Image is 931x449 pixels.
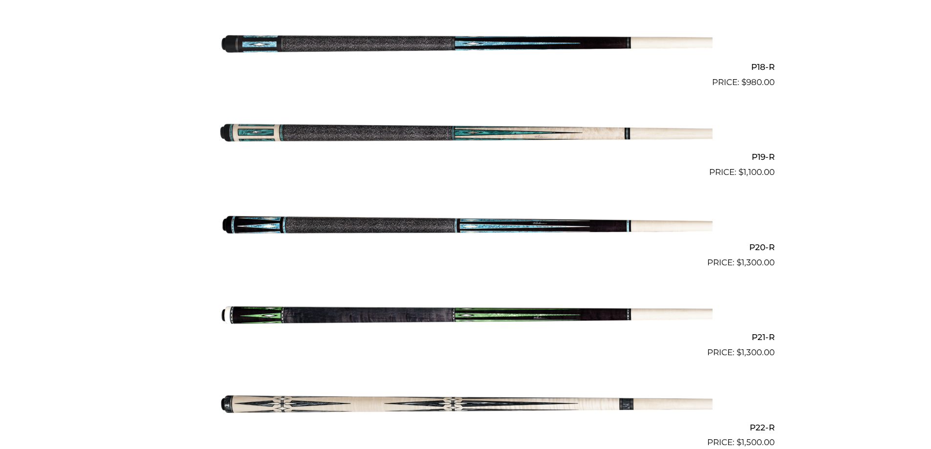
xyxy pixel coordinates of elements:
[736,257,741,267] span: $
[219,2,713,85] img: P18-R
[738,167,775,177] bdi: 1,100.00
[157,58,775,76] h2: P18-R
[157,328,775,346] h2: P21-R
[736,437,741,447] span: $
[219,183,713,265] img: P20-R
[741,77,775,87] bdi: 980.00
[219,93,713,175] img: P19-R
[157,148,775,166] h2: P19-R
[157,2,775,88] a: P18-R $980.00
[157,93,775,179] a: P19-R $1,100.00
[736,347,775,357] bdi: 1,300.00
[738,167,743,177] span: $
[157,183,775,269] a: P20-R $1,300.00
[736,347,741,357] span: $
[741,77,746,87] span: $
[736,257,775,267] bdi: 1,300.00
[157,273,775,359] a: P21-R $1,300.00
[736,437,775,447] bdi: 1,500.00
[157,418,775,436] h2: P22-R
[157,363,775,449] a: P22-R $1,500.00
[219,273,713,355] img: P21-R
[157,238,775,256] h2: P20-R
[219,363,713,445] img: P22-R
